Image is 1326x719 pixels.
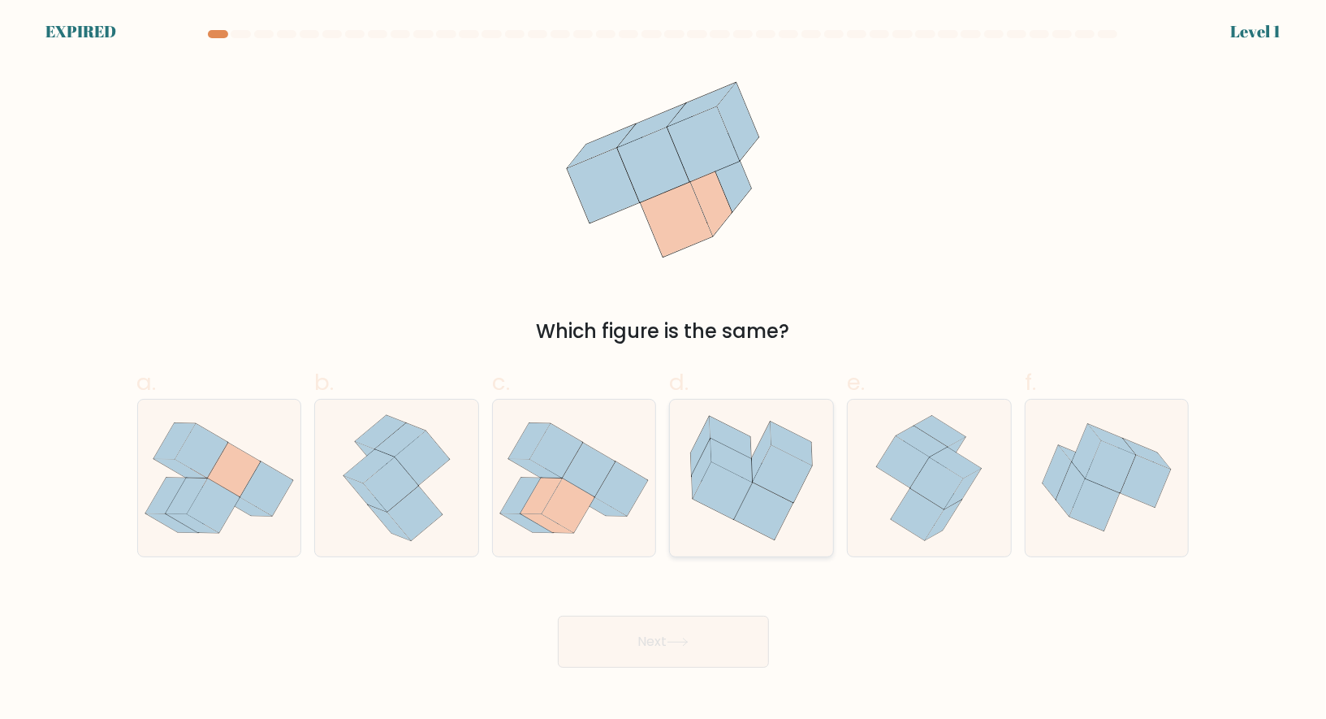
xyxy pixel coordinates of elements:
span: f. [1025,366,1036,398]
div: Level 1 [1230,19,1281,44]
button: Next [558,616,769,668]
span: e. [847,366,865,398]
span: b. [314,366,334,398]
span: a. [137,366,157,398]
div: EXPIRED [45,19,116,44]
span: d. [669,366,689,398]
div: Which figure is the same? [147,317,1180,346]
span: c. [492,366,510,398]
